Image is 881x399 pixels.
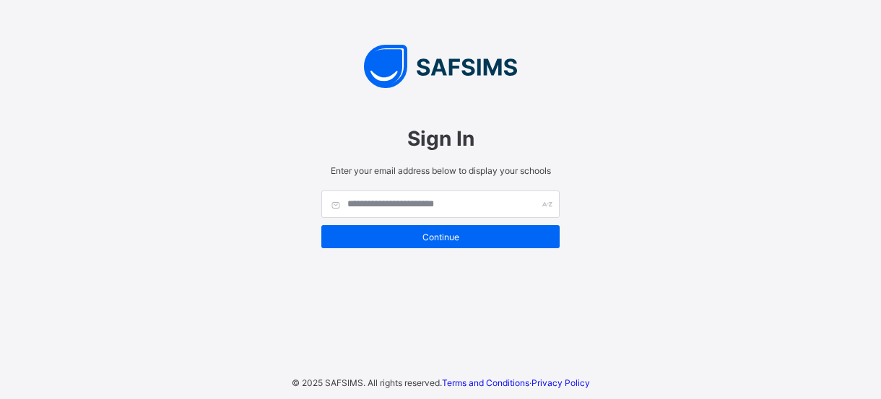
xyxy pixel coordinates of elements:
[307,45,574,88] img: SAFSIMS Logo
[442,377,590,388] span: ·
[321,126,560,151] span: Sign In
[292,377,442,388] span: © 2025 SAFSIMS. All rights reserved.
[442,377,529,388] a: Terms and Conditions
[332,232,549,242] span: Continue
[531,377,590,388] a: Privacy Policy
[321,165,560,176] span: Enter your email address below to display your schools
